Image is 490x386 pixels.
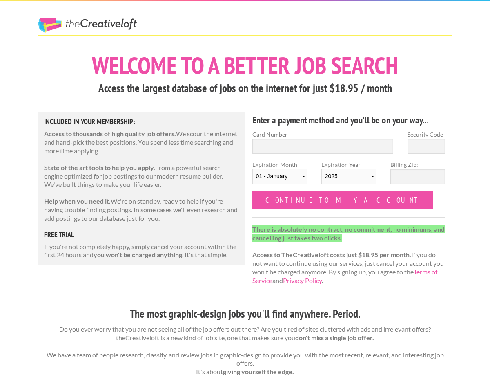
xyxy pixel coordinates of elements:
strong: Help when you need it. [44,197,111,205]
label: Card Number [252,130,394,139]
select: Expiration Month [252,169,307,184]
h1: Welcome to a better job search [38,54,452,77]
a: The Creative Loft [38,18,137,33]
strong: Access to thousands of high quality job offers. [44,130,176,137]
label: Security Code [408,130,445,139]
strong: State of the art tools to help you apply. [44,164,155,171]
label: Expiration Year [321,160,376,191]
input: Continue to my account [252,191,434,209]
h5: free trial [44,231,239,238]
p: We scour the internet and hand-pick the best positions. You spend less time searching and more ti... [44,130,239,155]
strong: Access to TheCreativeloft costs just $18.95 per month. [252,251,411,258]
p: If you do not want to continue using our services, just cancel your account you won't be charged ... [252,225,445,285]
select: Expiration Year [321,169,376,184]
a: Privacy Policy [283,276,322,284]
h5: Included in Your Membership: [44,118,239,126]
label: Billing Zip: [390,160,445,169]
h4: Enter a payment method and you'll be on your way... [252,114,445,127]
strong: you won't be charged anything [94,251,182,258]
a: Terms of Service [252,268,437,284]
h3: The most graphic-design jobs you'll find anywhere. Period. [38,306,452,322]
strong: There is absolutely no contract, no commitment, no minimums, and cancelling just takes two clicks. [252,225,445,242]
label: Expiration Month [252,160,307,191]
p: Do you ever worry that you are not seeing all of the job offers out there? Are you tired of sites... [38,325,452,376]
p: From a powerful search engine optimized for job postings to our modern resume builder. We've buil... [44,164,239,189]
h3: Access the largest database of jobs on the internet for just $18.95 / month [38,81,452,96]
strong: giving yourself the edge. [223,368,294,375]
p: We're on standby, ready to help if you're having trouble finding postings. In some cases we'll ev... [44,197,239,222]
strong: don't miss a single job offer. [295,334,374,341]
p: If you're not completely happy, simply cancel your account within the first 24 hours and . It's t... [44,242,239,260]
